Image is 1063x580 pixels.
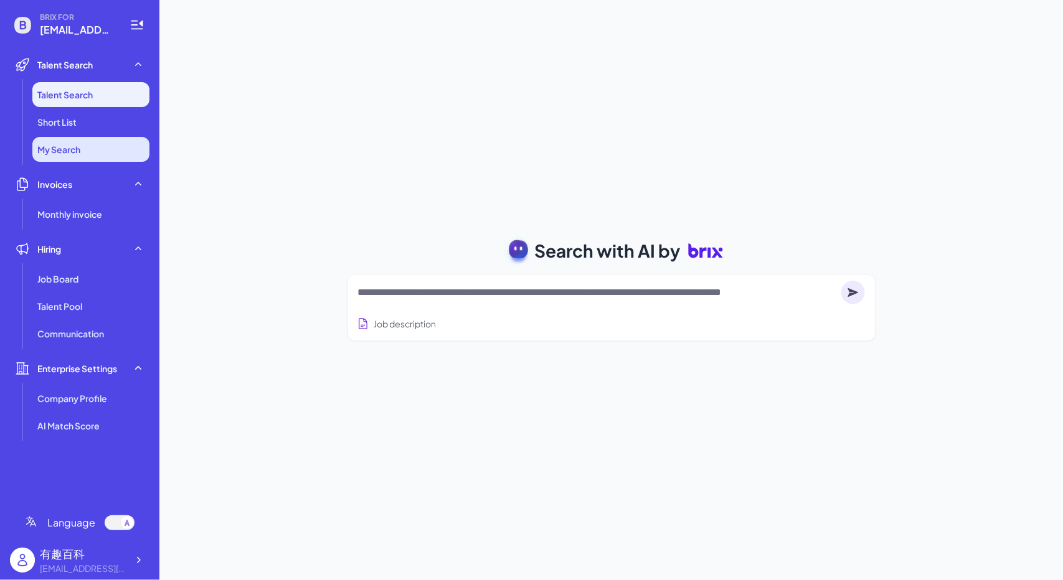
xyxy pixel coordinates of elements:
span: Language [47,515,95,530]
span: Talent Search [37,88,93,101]
img: user_logo.png [10,548,35,573]
span: Enterprise Settings [37,362,117,375]
span: Job Board [37,273,78,285]
span: Hiring [37,243,61,255]
span: Short List [37,116,77,128]
div: youqu272@gmail.com [40,562,127,575]
span: Talent Pool [37,300,82,312]
div: 有趣百科 [40,545,127,562]
span: Communication [37,327,104,340]
span: My Search [37,143,80,156]
span: Invoices [37,178,72,190]
span: AI Match Score [37,419,100,432]
button: Search using job description [354,312,439,335]
span: BRIX FOR [40,12,115,22]
span: Company Profile [37,392,107,405]
span: youqu272@gmail.com [40,22,115,37]
span: Search with AI by [535,238,681,264]
span: Monthly invoice [37,208,102,220]
span: Talent Search [37,58,93,71]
